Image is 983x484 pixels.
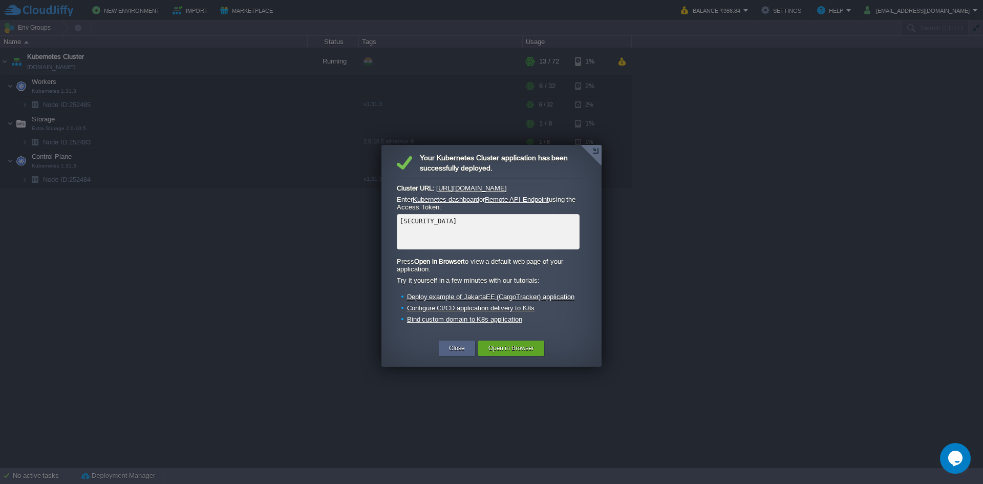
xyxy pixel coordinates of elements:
[397,153,586,173] label: Your Kubernetes Cluster application has been successfully deployed.
[449,343,465,353] button: Close
[407,293,574,301] a: Deploy example of JakartaEE (CargoTracker) application
[488,343,534,353] button: Open in Browser
[407,315,522,323] a: Bind custom domain to K8s application
[397,258,580,273] p: Press to view a default web page of your application.
[397,277,580,284] p: Try it yourself in a few minutes with our tutorials:
[407,304,535,312] a: Configure CI/CD application delivery to K8s
[485,196,549,203] a: Remote API Endpoint
[436,184,507,192] a: [URL][DOMAIN_NAME]
[400,218,457,225] code: [SECURITY_DATA]
[940,443,973,474] iframe: chat widget
[413,196,479,203] a: Kubernetes dashboard
[397,196,580,211] p: Enter or using the Access Token:
[414,258,463,265] strong: Open in Browser
[397,184,435,192] strong: Cluster URL:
